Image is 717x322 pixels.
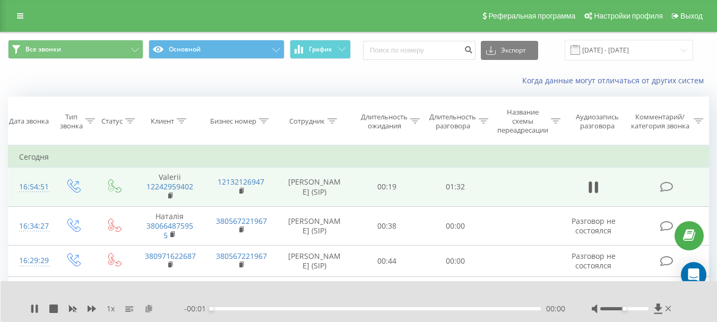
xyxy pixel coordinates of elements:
[363,41,476,60] input: Поиск по номеру
[134,206,205,246] td: Наталія
[353,168,421,207] td: 00:19
[184,303,211,314] span: - 00:01
[421,168,490,207] td: 01:32
[209,307,213,311] div: Accessibility label
[9,117,49,126] div: Дата звонка
[353,246,421,276] td: 00:44
[146,221,193,240] a: 380664875955
[277,206,353,246] td: [PERSON_NAME] (SIP)
[629,112,691,130] div: Комментарий/категория звонка
[218,177,264,187] a: 12132126947
[681,262,706,288] div: Open Intercom Messenger
[353,206,421,246] td: 00:38
[421,206,490,246] td: 00:00
[145,251,196,261] a: 380971622687
[101,117,123,126] div: Статус
[421,246,490,276] td: 00:00
[151,117,174,126] div: Клиент
[546,303,565,314] span: 00:00
[290,40,351,59] button: График
[289,117,325,126] div: Сотрудник
[8,40,143,59] button: Все звонки
[216,216,267,226] a: 380567221967
[309,46,332,53] span: График
[277,168,353,207] td: [PERSON_NAME] (SIP)
[481,41,538,60] button: Экспорт
[8,146,709,168] td: Сегодня
[25,45,61,54] span: Все звонки
[594,12,663,20] span: Настройки профиля
[572,251,616,271] span: Разговор не состоялся
[134,168,205,207] td: Valerii
[107,303,115,314] span: 1 x
[19,216,41,237] div: 16:34:27
[19,177,41,197] div: 16:54:51
[522,75,709,85] a: Когда данные могут отличаться от других систем
[146,181,193,192] a: 12242959402
[680,12,703,20] span: Выход
[488,12,575,20] span: Реферальная программа
[361,112,408,130] div: Длительность ожидания
[149,40,284,59] button: Основной
[571,112,624,130] div: Аудиозапись разговора
[622,307,626,311] div: Accessibility label
[216,251,267,261] a: 380567221967
[429,112,476,130] div: Длительность разговора
[572,216,616,236] span: Разговор не состоялся
[60,112,83,130] div: Тип звонка
[19,250,41,271] div: 16:29:29
[497,108,548,135] div: Название схемы переадресации
[277,246,353,276] td: [PERSON_NAME] (SIP)
[210,117,256,126] div: Бизнес номер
